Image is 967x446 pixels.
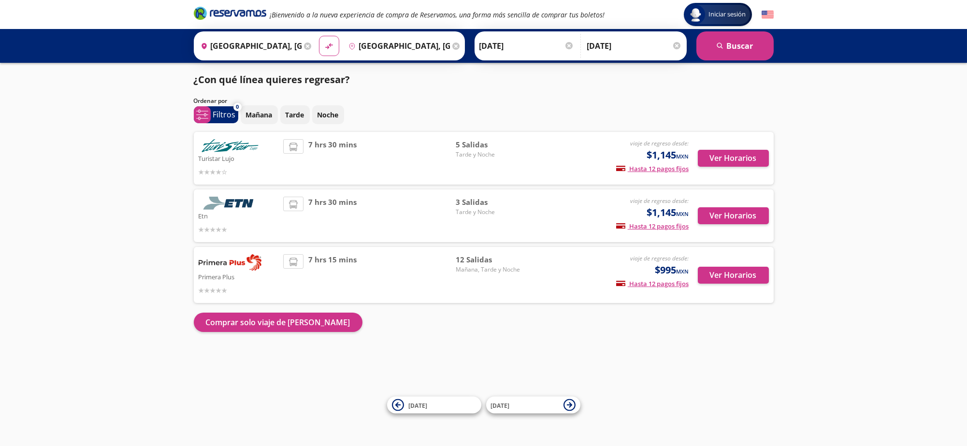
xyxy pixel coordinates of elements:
img: Etn [199,197,261,210]
span: [DATE] [491,402,510,410]
span: 7 hrs 15 mins [308,254,357,296]
button: Mañana [241,105,278,124]
i: Brand Logo [194,6,266,20]
em: ¡Bienvenido a la nueva experiencia de compra de Reservamos, una forma más sencilla de comprar tus... [270,10,605,19]
span: 0 [236,103,239,111]
input: Buscar Origen [197,34,302,58]
p: Primera Plus [199,271,279,282]
button: English [762,9,774,21]
button: [DATE] [387,397,481,414]
p: Mañana [246,110,273,120]
input: Buscar Destino [345,34,450,58]
a: Brand Logo [194,6,266,23]
span: $1,145 [647,205,689,220]
button: Tarde [280,105,310,124]
span: 7 hrs 30 mins [308,139,357,177]
span: Hasta 12 pagos fijos [616,279,689,288]
small: MXN [676,153,689,160]
span: $1,145 [647,148,689,162]
button: Comprar solo viaje de [PERSON_NAME] [194,313,362,332]
p: Turistar Lujo [199,152,279,164]
button: Buscar [696,31,774,60]
p: Ordenar por [194,97,228,105]
span: 12 Salidas [456,254,523,265]
small: MXN [676,268,689,275]
span: Hasta 12 pagos fijos [616,164,689,173]
span: Iniciar sesión [705,10,750,19]
p: Tarde [286,110,304,120]
em: viaje de regreso desde: [630,197,689,205]
button: Ver Horarios [698,267,769,284]
em: viaje de regreso desde: [630,139,689,147]
span: 5 Salidas [456,139,523,150]
span: Tarde y Noche [456,150,523,159]
p: ¿Con qué línea quieres regresar? [194,72,350,87]
span: 7 hrs 30 mins [308,197,357,235]
span: Tarde y Noche [456,208,523,216]
input: Opcional [587,34,682,58]
button: Ver Horarios [698,207,769,224]
span: [DATE] [409,402,428,410]
button: Ver Horarios [698,150,769,167]
span: Mañana, Tarde y Noche [456,265,523,274]
p: Etn [199,210,279,221]
p: Filtros [213,109,236,120]
button: [DATE] [486,397,580,414]
img: Turistar Lujo [199,139,261,152]
span: Hasta 12 pagos fijos [616,222,689,230]
button: 0Filtros [194,106,238,123]
span: 3 Salidas [456,197,523,208]
em: viaje de regreso desde: [630,254,689,262]
small: MXN [676,210,689,217]
img: Primera Plus [199,254,261,271]
button: Noche [312,105,344,124]
input: Elegir Fecha [479,34,574,58]
span: $995 [655,263,689,277]
p: Noche [318,110,339,120]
